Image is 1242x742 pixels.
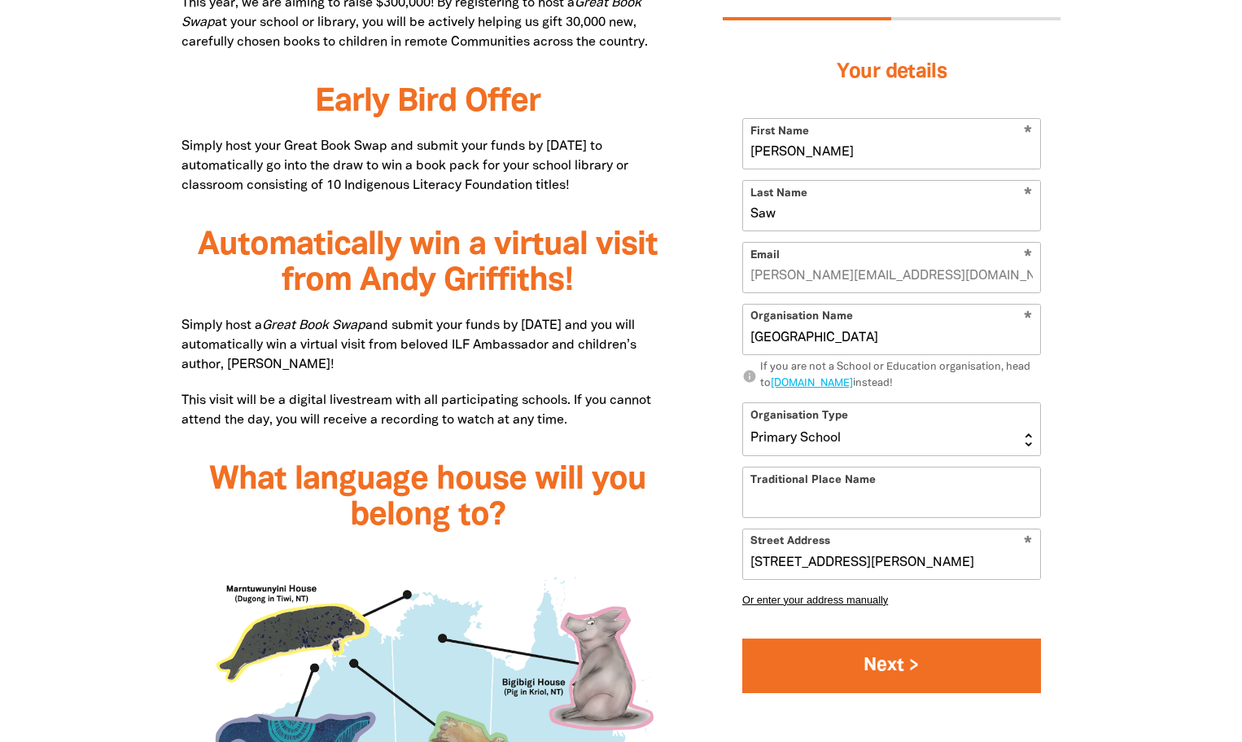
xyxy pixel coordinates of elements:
[209,465,646,531] span: What language house will you belong to?
[198,231,658,296] span: Automatically win a virtual visit from Andy Griffiths!
[181,391,674,430] p: This visit will be a digital livestream with all participating schools. If you cannot attend the ...
[181,137,674,195] p: Simply host your Great Book Swap and submit your funds by [DATE] to automatically go into the dra...
[315,87,540,117] span: Early Bird Offer
[742,368,757,383] i: info
[760,360,1041,392] div: If you are not a School or Education organisation, head to instead!
[742,40,1041,105] h3: Your details
[181,316,674,375] p: Simply host a and submit your funds by [DATE] and you will automatically win a virtual visit from...
[771,378,853,388] a: [DOMAIN_NAME]
[742,638,1041,692] button: Next >
[262,320,365,331] em: Great Book Swap
[742,593,1041,605] button: Or enter your address manually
